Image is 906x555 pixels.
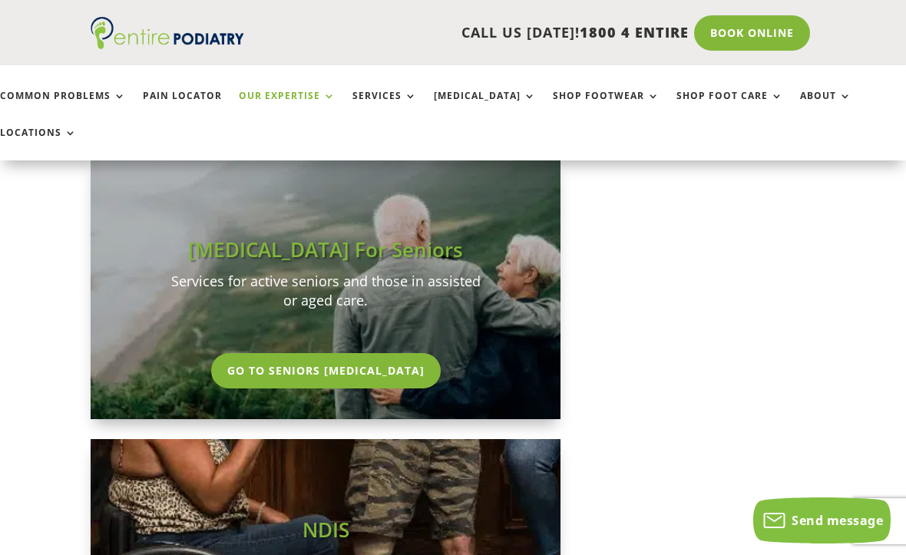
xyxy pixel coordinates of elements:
h3: [MEDICAL_DATA] For Seniors [167,236,484,271]
span: Send message [792,512,883,529]
p: Services for active seniors and those in assisted or aged care. [167,272,484,311]
a: Our Expertise [239,91,336,124]
h3: NDIS [167,516,484,551]
a: Go To Seniors [MEDICAL_DATA] [211,353,441,388]
a: Shop Foot Care [676,91,783,124]
a: [MEDICAL_DATA] [434,91,536,124]
p: CALL US [DATE]! [251,23,689,43]
a: Shop Footwear [553,91,660,124]
button: Send message [753,497,891,543]
a: Entire Podiatry [91,37,244,52]
a: Pain Locator [143,91,222,124]
a: About [800,91,851,124]
a: Book Online [694,15,810,51]
a: Services [352,91,417,124]
span: 1800 4 ENTIRE [580,23,689,41]
img: logo (1) [91,17,244,49]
